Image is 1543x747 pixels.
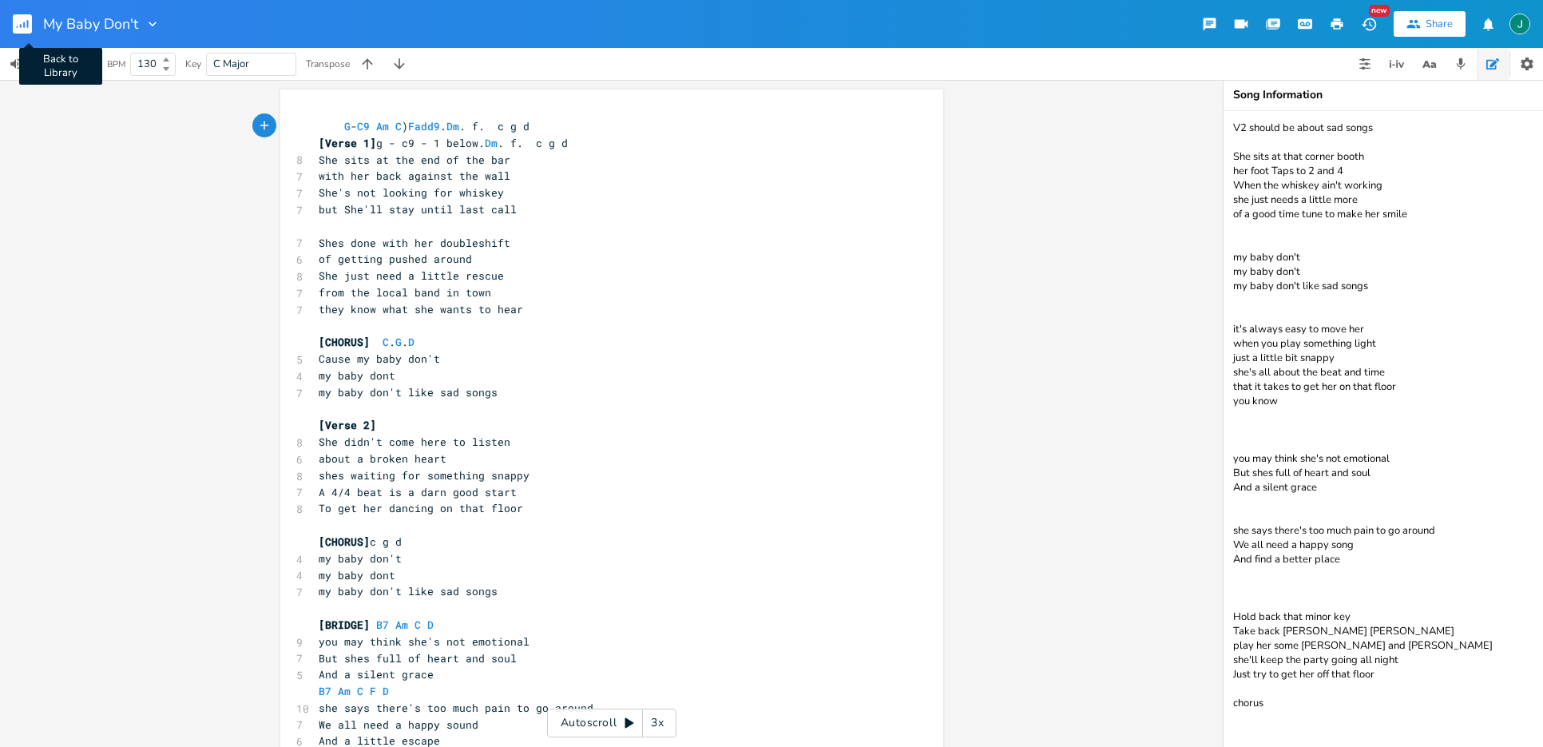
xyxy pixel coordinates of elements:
img: Jim Rudolf [1509,14,1530,34]
span: C [415,618,421,632]
div: Share [1426,17,1453,31]
span: [CHORUS] [319,335,370,349]
textarea: V2 should be about sad songs She sits at that corner booth her foot Taps to 2 and 4 When the whis... [1224,111,1543,747]
span: B7 [376,618,389,632]
span: C [395,119,402,133]
span: Am [376,119,389,133]
span: of getting pushed around [319,252,472,266]
span: my baby don't like sad songs [319,584,498,598]
span: G [395,335,402,349]
div: Autoscroll [547,709,676,737]
span: my baby don't [319,551,402,566]
span: G [344,119,351,133]
span: Fadd9 [408,119,440,133]
span: Cause my baby don't [319,352,440,366]
div: BPM [107,60,125,69]
span: Am [338,684,351,698]
div: Transpose [306,59,350,69]
span: but She'll stay until last call [319,202,517,217]
div: Key [185,59,201,69]
span: C [357,684,363,698]
span: To get her dancing on that floor [319,501,523,515]
span: . . [319,335,415,349]
span: my baby dont [319,368,395,383]
span: My Baby Don't [43,17,138,31]
button: Back to Library [13,5,45,43]
span: And a silent grace [319,667,434,681]
span: [BRIDGE] [319,618,370,632]
span: my baby don't like sad songs [319,385,498,399]
span: from the local band in town [319,285,491,300]
span: B7 [319,684,331,698]
div: 3x [643,709,672,737]
span: you may think she's not emotional [319,634,530,649]
span: She didn't come here to listen [319,435,510,449]
span: Am [395,618,408,632]
span: C9 [357,119,370,133]
span: Dm [485,136,498,150]
div: Song Information [1233,89,1533,101]
span: Dm [446,119,459,133]
button: Share [1394,11,1466,37]
span: [CHORUS] [319,534,370,549]
span: D [408,335,415,349]
span: C [383,335,389,349]
span: Shes done with her doubleshift [319,236,510,250]
span: c g d [319,534,402,549]
button: New [1353,10,1385,38]
span: We all need a happy sound [319,717,478,732]
span: they know what she wants to hear [319,302,523,316]
span: about a broken heart [319,451,446,466]
span: D [427,618,434,632]
span: g - c9 - 1 below. . f. c g d [319,136,568,150]
span: - ) . . f. c g d [319,119,670,133]
span: But shes full of heart and soul [319,651,517,666]
span: D [383,684,389,698]
span: F [370,684,376,698]
span: with her back against the wall [319,169,510,183]
span: She just need a little rescue [319,268,504,283]
span: my baby dont [319,568,395,582]
span: [Verse 2] [319,418,376,432]
span: shes waiting for something snappy [319,468,530,483]
span: She's not looking for whiskey [319,185,504,200]
span: A 4/4 beat is a darn good start [319,485,517,499]
span: She sits at the end of the bar [319,153,510,167]
div: New [1369,5,1390,17]
span: C Major [213,57,249,71]
span: she says there's too much pain to go around [319,701,593,715]
span: [Verse 1] [319,136,376,150]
